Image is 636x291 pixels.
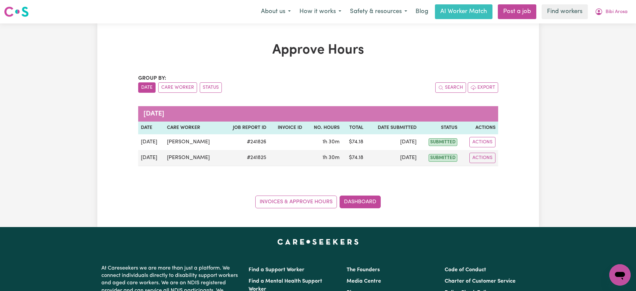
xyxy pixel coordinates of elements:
span: submitted [429,138,457,146]
h1: Approve Hours [138,42,498,58]
a: Charter of Customer Service [445,279,516,284]
a: Careseekers home page [277,239,359,244]
iframe: Button to launch messaging window [609,264,631,286]
a: The Founders [347,267,380,273]
th: Care worker [164,122,222,134]
th: No. Hours [305,122,342,134]
a: Invoices & Approve Hours [255,196,337,208]
a: Media Centre [347,279,381,284]
button: My Account [590,5,632,19]
a: Post a job [498,4,536,19]
button: Export [468,82,498,93]
button: About us [257,5,295,19]
td: [DATE] [366,150,419,166]
a: Code of Conduct [445,267,486,273]
a: Dashboard [340,196,381,208]
span: Group by: [138,76,166,81]
img: Careseekers logo [4,6,29,18]
th: Total [342,122,366,134]
button: How it works [295,5,346,19]
span: submitted [429,154,457,162]
button: Safety & resources [346,5,412,19]
a: AI Worker Match [435,4,492,19]
span: 1 hour 30 minutes [323,155,340,160]
a: Find a Support Worker [249,267,304,273]
td: [DATE] [366,134,419,150]
th: Date Submitted [366,122,419,134]
td: $ 74.18 [342,150,366,166]
button: sort invoices by paid status [200,82,222,93]
a: Blog [412,4,432,19]
button: Actions [469,153,495,163]
a: Careseekers logo [4,4,29,19]
th: Status [419,122,460,134]
button: Search [435,82,466,93]
td: # 241826 [222,134,269,150]
th: Actions [460,122,498,134]
td: $ 74.18 [342,134,366,150]
td: [PERSON_NAME] [164,134,222,150]
button: Actions [469,137,495,147]
a: Find workers [542,4,588,19]
th: Date [138,122,164,134]
th: Job Report ID [222,122,269,134]
button: sort invoices by care worker [158,82,197,93]
span: 1 hour 30 minutes [323,139,340,145]
caption: [DATE] [138,106,498,122]
th: Invoice ID [269,122,305,134]
button: sort invoices by date [138,82,156,93]
td: [DATE] [138,134,164,150]
span: Bibi Arosa [606,8,628,16]
td: [DATE] [138,150,164,166]
td: [PERSON_NAME] [164,150,222,166]
td: # 241825 [222,150,269,166]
